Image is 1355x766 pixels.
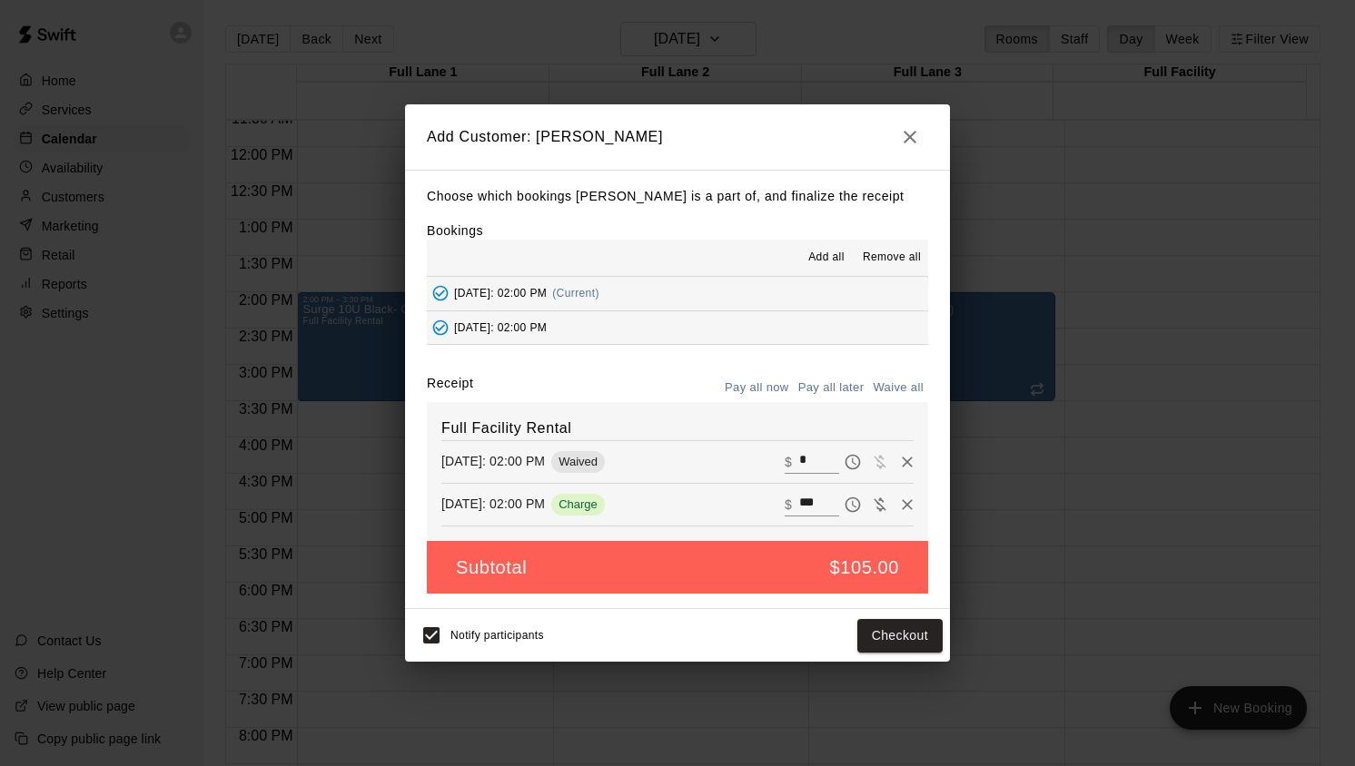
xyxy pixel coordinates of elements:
button: Remove all [856,243,928,272]
p: $ [785,453,792,471]
label: Receipt [427,374,473,402]
button: Remove [894,491,921,518]
span: [DATE]: 02:00 PM [454,287,547,300]
button: Pay all later [794,374,869,402]
span: Waived [551,455,605,468]
span: Charge [551,497,605,511]
button: Added - Collect Payment [427,314,454,341]
p: [DATE]: 02:00 PM [441,452,545,470]
p: Choose which bookings [PERSON_NAME] is a part of, and finalize the receipt [427,185,928,208]
button: Remove [894,448,921,476]
button: Waive all [868,374,928,402]
h2: Add Customer: [PERSON_NAME] [405,104,950,170]
span: Add all [808,249,845,267]
h5: $105.00 [830,555,900,580]
span: Notify participants [450,630,544,643]
span: [DATE]: 02:00 PM [454,321,547,334]
span: Remove all [863,249,921,267]
span: (Current) [552,287,599,300]
label: Bookings [427,223,483,238]
p: $ [785,496,792,514]
button: Added - Collect Payment[DATE]: 02:00 PM(Current) [427,277,928,310]
span: Pay later [839,453,866,468]
span: Waive payment [866,453,894,468]
button: Added - Collect Payment[DATE]: 02:00 PM [427,311,928,345]
button: Checkout [857,619,943,653]
p: [DATE]: 02:00 PM [441,495,545,513]
h5: Subtotal [456,555,527,580]
span: Pay later [839,496,866,511]
button: Pay all now [720,374,794,402]
h6: Full Facility Rental [441,417,914,440]
button: Added - Collect Payment [427,280,454,307]
button: Add all [797,243,856,272]
span: Waive payment [866,496,894,511]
